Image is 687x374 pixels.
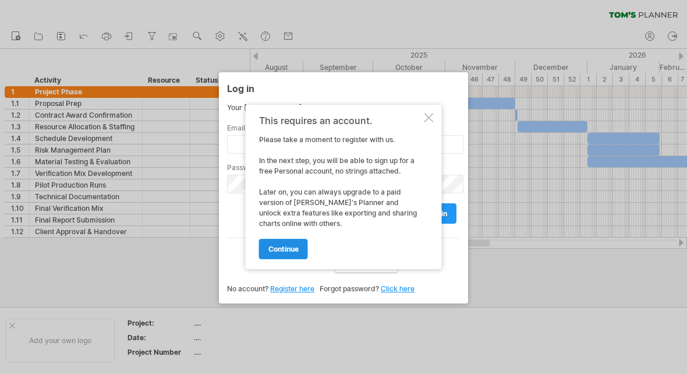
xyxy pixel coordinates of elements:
[270,284,314,293] a: Register here
[259,239,308,259] a: continue
[259,115,422,126] div: This requires an account.
[381,284,415,293] a: Click here
[227,284,268,293] span: No account?
[227,77,460,98] div: Log in
[227,103,460,112] div: Your [PERSON_NAME]'s Planner account:
[227,163,460,172] label: Password:
[227,124,460,132] label: Email:
[320,284,379,293] span: Forgot password?
[259,115,422,259] div: Please take a moment to register with us. In the next step, you will be able to sign up for a fre...
[268,245,299,253] span: continue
